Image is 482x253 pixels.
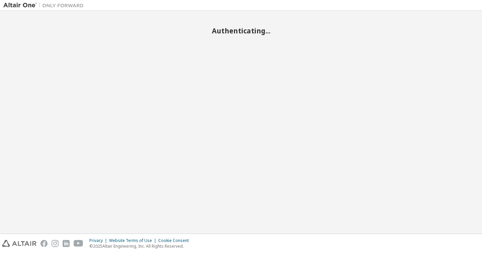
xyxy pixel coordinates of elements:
h2: Authenticating... [3,26,479,35]
img: altair_logo.svg [2,240,36,247]
img: Altair One [3,2,87,9]
img: linkedin.svg [63,240,70,247]
div: Privacy [89,238,109,243]
p: © 2025 Altair Engineering, Inc. All Rights Reserved. [89,243,193,249]
div: Website Terms of Use [109,238,158,243]
div: Cookie Consent [158,238,193,243]
img: youtube.svg [74,240,83,247]
img: instagram.svg [52,240,59,247]
img: facebook.svg [41,240,48,247]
